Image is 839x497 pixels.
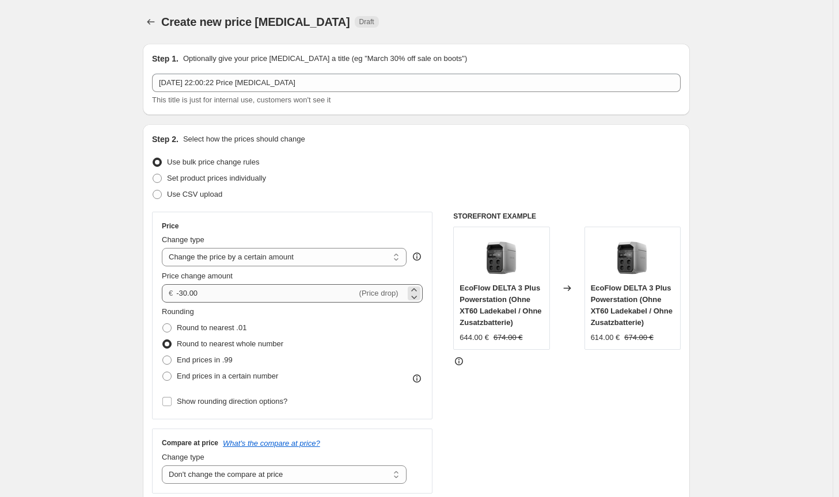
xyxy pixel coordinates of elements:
[177,323,246,332] span: Round to nearest .01
[177,372,278,380] span: End prices in a certain number
[143,14,159,30] button: Price change jobs
[460,284,541,327] span: EcoFlow DELTA 3 Plus Powerstation (Ohne XT60 Ladekabel / Ohne Zusatzbatterie)
[152,133,179,145] h2: Step 2.
[183,53,467,64] p: Optionally give your price [MEDICAL_DATA] a title (eg "March 30% off sale on boots")
[152,95,331,104] span: This title is just for internal use, customers won't see it
[624,332,654,343] strike: 674.00 €
[176,284,356,303] input: -10.00
[359,289,398,297] span: (Price drop)
[162,221,179,231] h3: Price
[162,307,194,316] span: Rounding
[152,53,179,64] h2: Step 1.
[152,74,681,92] input: 30% off holiday sale
[167,174,266,182] span: Set product prices individually
[591,284,673,327] span: EcoFlow DELTA 3 Plus Powerstation (Ohne XT60 Ladekabel / Ohne Zusatzbatterie)
[460,332,489,343] div: 644.00 €
[162,438,218,448] h3: Compare at price
[493,332,523,343] strike: 674.00 €
[167,158,259,166] span: Use bulk price change rules
[162,453,204,461] span: Change type
[177,355,233,364] span: End prices in .99
[411,251,423,262] div: help
[169,289,173,297] span: €
[162,272,233,280] span: Price change amount
[479,233,525,279] img: EcoFlow_Delta_3_Plus_Powerstation_1_80x.webp
[177,339,283,348] span: Round to nearest whole number
[183,133,305,145] p: Select how the prices should change
[177,397,287,406] span: Show rounding direction options?
[359,17,374,26] span: Draft
[167,190,222,198] span: Use CSV upload
[161,16,350,28] span: Create new price [MEDICAL_DATA]
[453,212,681,221] h6: STOREFRONT EXAMPLE
[609,233,655,279] img: EcoFlow_Delta_3_Plus_Powerstation_1_80x.webp
[223,439,320,448] button: What's the compare at price?
[162,235,204,244] span: Change type
[591,332,620,343] div: 614.00 €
